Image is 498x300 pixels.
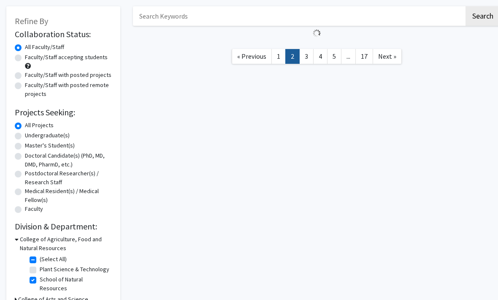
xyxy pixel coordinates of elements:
[133,6,464,26] input: Search Keywords
[25,141,75,150] label: Master's Student(s)
[232,49,272,64] a: Previous
[15,107,112,117] h2: Projects Seeking:
[25,53,108,62] label: Faculty/Staff accepting students
[327,49,341,64] a: 5
[299,49,314,64] a: 3
[15,221,112,232] h2: Division & Department:
[15,29,112,39] h2: Collaboration Status:
[6,262,36,294] iframe: Chat
[285,49,300,64] a: 2
[25,71,111,79] label: Faculty/Staff with posted projects
[25,121,54,130] label: All Projects
[20,235,112,253] h3: College of Agriculture, Food and Natural Resources
[25,81,112,98] label: Faculty/Staff with posted remote projects
[271,49,286,64] a: 1
[346,52,350,60] span: ...
[25,151,112,169] label: Doctoral Candidate(s) (PhD, MD, DMD, PharmD, etc.)
[25,187,112,205] label: Medical Resident(s) / Medical Fellow(s)
[25,205,43,213] label: Faculty
[313,49,327,64] a: 4
[309,26,324,41] img: Loading
[373,49,402,64] a: Next
[25,169,112,187] label: Postdoctoral Researcher(s) / Research Staff
[25,43,64,52] label: All Faculty/Staff
[15,16,48,26] span: Refine By
[378,52,396,60] span: Next »
[25,131,70,140] label: Undergraduate(s)
[40,275,110,293] label: School of Natural Resources
[237,52,266,60] span: « Previous
[355,49,373,64] a: 17
[40,265,109,274] label: Plant Science & Technology
[40,255,67,264] label: (Select All)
